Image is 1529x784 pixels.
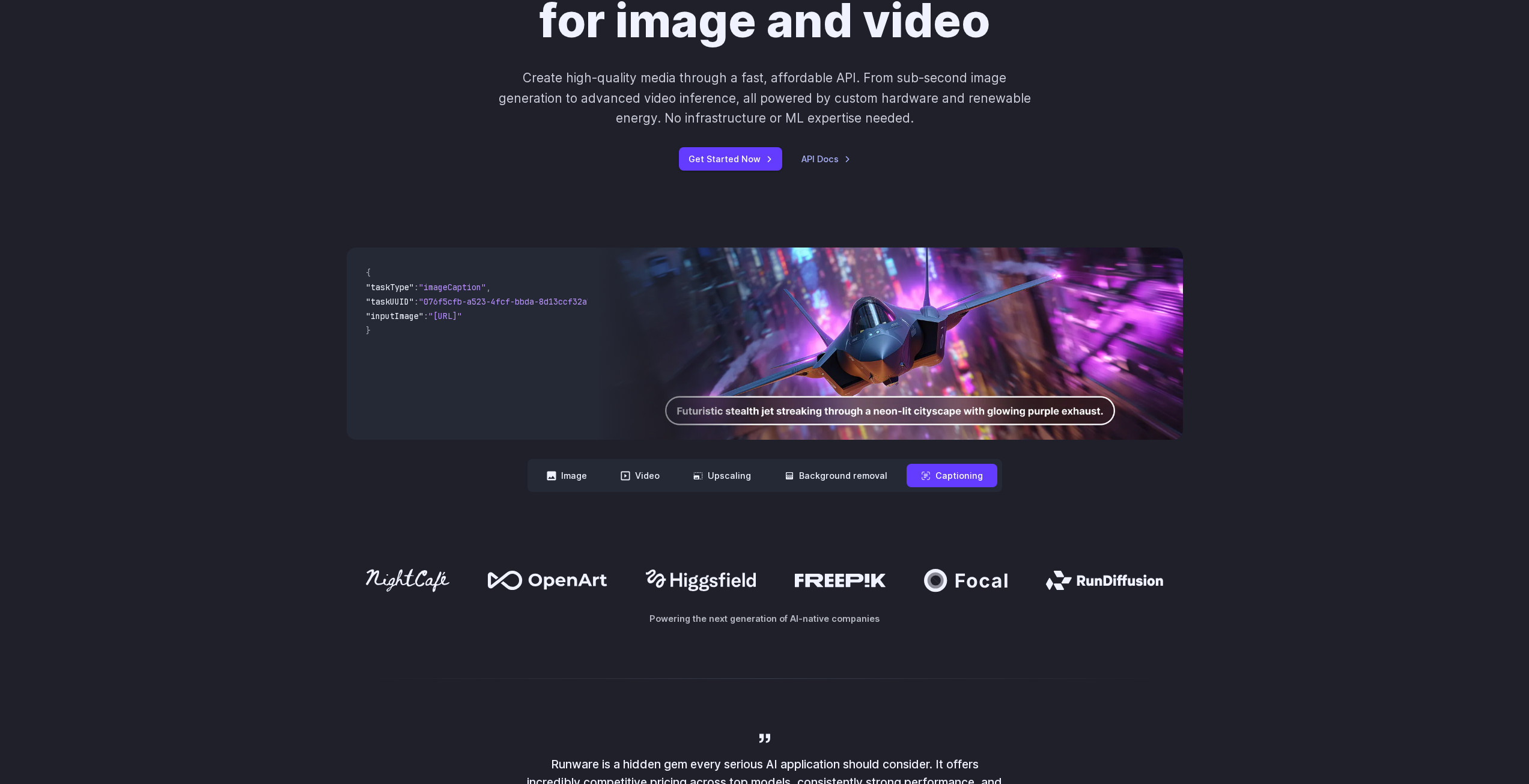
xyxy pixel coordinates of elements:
span: : [424,311,428,321]
span: } [366,325,371,336]
span: : [414,282,419,293]
p: Create high-quality media through a fast, affordable API. From sub-second image generation to adv... [497,68,1032,128]
span: "taskType" [366,282,414,293]
span: "inputImage" [366,311,424,321]
span: , [486,282,491,293]
span: : [414,296,419,307]
span: "076f5cfb-a523-4fcf-bbda-8d13ccf32a75" [419,296,601,307]
span: "imageCaption" [419,282,486,293]
a: Get Started Now [679,147,782,171]
p: Powering the next generation of AI-native companies [347,612,1183,625]
a: API Docs [801,152,851,166]
button: Image [532,464,601,487]
img: Futuristic stealth jet streaking through a neon-lit cityscape with glowing purple exhaust [597,248,1182,440]
button: Video [606,464,674,487]
span: { [366,267,371,278]
span: "[URL]" [428,311,462,321]
span: "taskUUID" [366,296,414,307]
button: Captioning [907,464,997,487]
button: Upscaling [679,464,765,487]
button: Background removal [770,464,902,487]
